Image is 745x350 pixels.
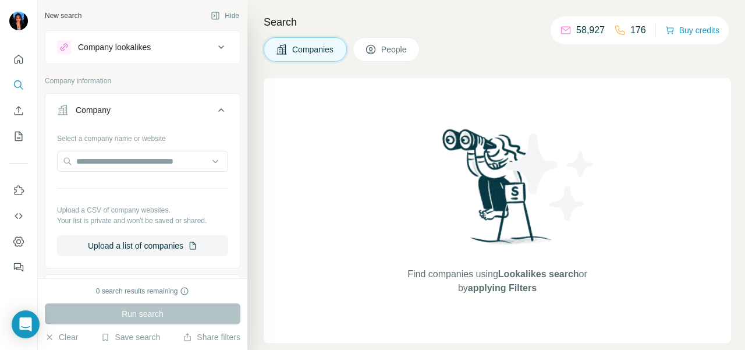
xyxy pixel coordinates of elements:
button: Quick start [9,49,28,70]
button: Buy credits [665,22,719,38]
button: Hide [203,7,247,24]
button: Search [9,75,28,96]
button: Upload a list of companies [57,235,228,256]
div: Select a company name or website [57,129,228,144]
span: Companies [292,44,335,55]
img: Surfe Illustration - Stars [498,125,602,229]
button: Company lookalikes [45,33,240,61]
div: Company [76,104,111,116]
button: Industry [45,277,240,305]
p: Upload a CSV of company websites. [57,205,228,215]
button: Company [45,96,240,129]
button: Use Surfe on LinkedIn [9,180,28,201]
button: Use Surfe API [9,206,28,227]
button: Clear [45,331,78,343]
p: 58,927 [576,23,605,37]
p: Your list is private and won't be saved or shared. [57,215,228,226]
span: Find companies using or by [404,267,590,295]
p: 176 [630,23,646,37]
p: Company information [45,76,240,86]
h4: Search [264,14,731,30]
span: People [381,44,408,55]
div: Company lookalikes [78,41,151,53]
button: Share filters [183,331,240,343]
button: Dashboard [9,231,28,252]
button: Feedback [9,257,28,278]
span: applying Filters [468,283,537,293]
button: My lists [9,126,28,147]
div: Open Intercom Messenger [12,310,40,338]
img: Avatar [9,12,28,30]
button: Enrich CSV [9,100,28,121]
button: Save search [101,331,160,343]
div: 0 search results remaining [96,286,190,296]
img: Surfe Illustration - Woman searching with binoculars [437,126,558,256]
div: New search [45,10,81,21]
span: Lookalikes search [498,269,579,279]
